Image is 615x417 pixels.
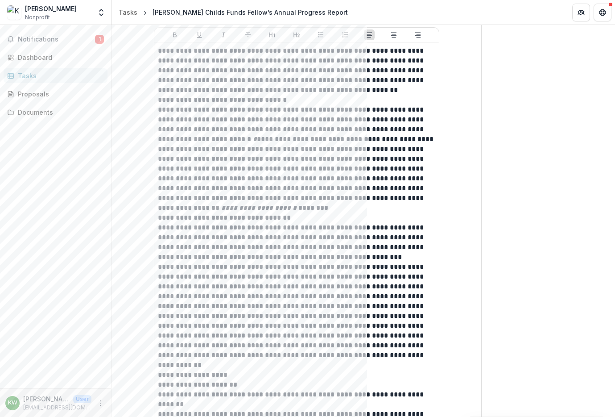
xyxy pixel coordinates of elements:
button: Get Help [594,4,611,21]
button: Strike [243,29,253,40]
button: Align Right [413,29,423,40]
button: Open entity switcher [95,4,107,21]
button: Heading 2 [291,29,302,40]
div: [PERSON_NAME] [25,4,77,13]
span: Nonprofit [25,13,50,21]
div: Tasks [119,8,137,17]
div: Proposals [18,89,100,99]
p: [EMAIL_ADDRESS][DOMAIN_NAME] [23,404,91,412]
div: Tasks [18,71,100,80]
button: Ordered List [340,29,351,40]
div: [PERSON_NAME] Childs Funds Fellow’s Annual Progress Report [153,8,348,17]
div: Kevin Wu [8,400,17,406]
button: Underline [194,29,205,40]
button: Align Center [388,29,399,40]
button: More [95,398,106,409]
p: User [73,395,91,403]
div: Dashboard [18,53,100,62]
button: Notifications1 [4,32,107,46]
p: [PERSON_NAME] [23,394,70,404]
button: Align Left [364,29,375,40]
a: Proposals [4,87,107,101]
a: Tasks [115,6,141,19]
span: 1 [95,35,104,44]
img: Kevin Wu [7,5,21,20]
nav: breadcrumb [115,6,351,19]
div: Documents [18,108,100,117]
button: Bold [169,29,180,40]
button: Partners [572,4,590,21]
a: Tasks [4,68,107,83]
span: Notifications [18,36,95,43]
button: Italicize [218,29,229,40]
button: Heading 1 [267,29,277,40]
button: Bullet List [315,29,326,40]
a: Documents [4,105,107,120]
a: Dashboard [4,50,107,65]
